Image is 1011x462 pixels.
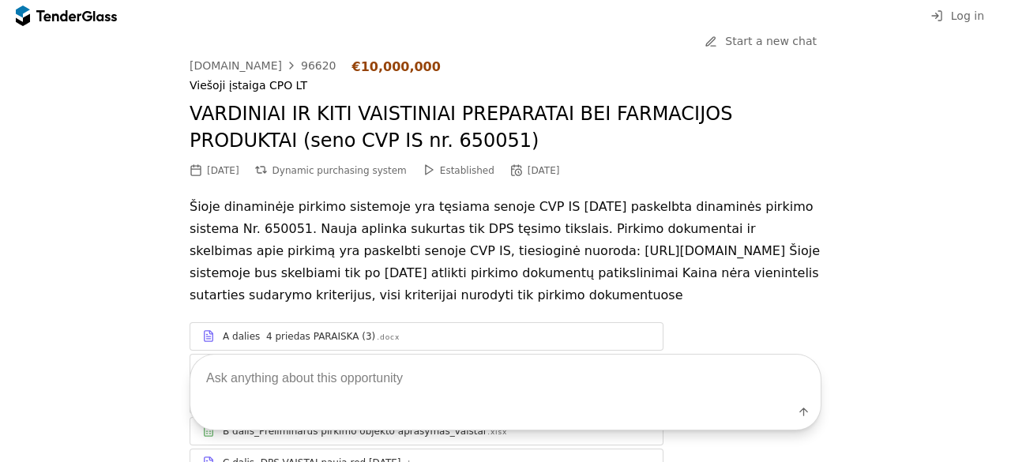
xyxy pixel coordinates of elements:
[951,9,984,22] span: Log in
[190,101,821,154] h2: VARDINIAI IR KITI VAISTINIAI PREPARATAI BEI FARMACIJOS PRODUKTAI (seno CVP IS nr. 650051)
[528,165,560,176] div: [DATE]
[440,165,494,176] span: Established
[190,79,821,92] div: Viešoji įstaiga CPO LT
[301,60,336,71] div: 96620
[207,165,239,176] div: [DATE]
[725,35,817,47] span: Start a new chat
[190,60,282,71] div: [DOMAIN_NAME]
[190,59,336,72] a: [DOMAIN_NAME]96620
[190,196,821,306] p: Šioje dinaminėje pirkimo sistemoje yra tęsiama senoje CVP IS [DATE] paskelbta dinaminės pirkimo s...
[352,59,441,74] div: €10,000,000
[926,6,989,26] button: Log in
[700,32,821,51] a: Start a new chat
[272,165,407,176] span: Dynamic purchasing system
